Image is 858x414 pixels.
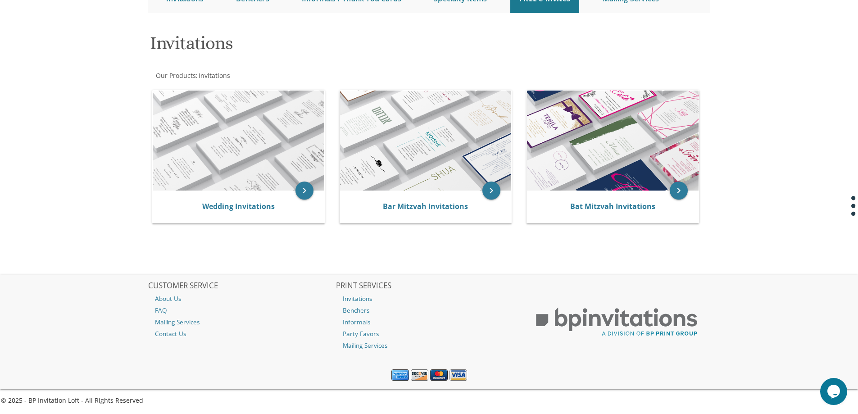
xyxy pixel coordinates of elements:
a: Bar Mitzvah Invitations [383,201,468,211]
h2: CUSTOMER SERVICE [148,282,335,291]
span: Invitations [199,71,230,80]
a: Invitations [198,71,230,80]
img: Bat Mitzvah Invitations [527,91,699,191]
img: American Express [391,369,409,381]
a: Contact Us [148,328,335,340]
a: Our Products [155,71,196,80]
a: FAQ [148,305,335,316]
img: Bar Mitzvah Invitations [340,91,512,191]
a: keyboard_arrow_right [670,182,688,200]
img: Visa [449,369,467,381]
h2: PRINT SERVICES [336,282,522,291]
img: Wedding Invitations [153,91,324,191]
img: MasterCard [430,369,448,381]
a: Benchers [336,305,522,316]
h1: Invitations [150,33,518,60]
a: Mailing Services [336,340,522,351]
a: About Us [148,293,335,305]
a: Wedding Invitations [202,201,275,211]
a: Bat Mitzvah Invitations [570,201,655,211]
iframe: chat widget [820,378,849,405]
a: keyboard_arrow_right [295,182,313,200]
div: : [148,71,429,80]
a: Informals [336,316,522,328]
a: Party Favors [336,328,522,340]
img: BP Print Group [523,300,710,345]
a: Invitations [336,293,522,305]
img: Discover [411,369,428,381]
a: Mailing Services [148,316,335,328]
a: keyboard_arrow_right [482,182,500,200]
